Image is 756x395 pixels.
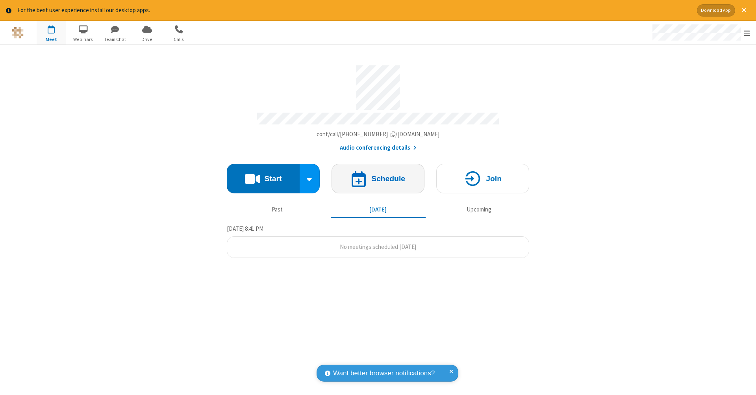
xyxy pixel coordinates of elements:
span: No meetings scheduled [DATE] [340,243,416,250]
img: QA Selenium DO NOT DELETE OR CHANGE [12,27,24,39]
span: Copy my meeting room link [317,130,440,138]
button: Close alert [738,4,750,17]
div: Open menu [645,21,756,45]
button: Join [436,164,529,193]
span: Webinars [69,36,98,43]
span: Team Chat [100,36,130,43]
button: Download App [697,4,735,17]
h4: Schedule [371,175,405,182]
span: Drive [132,36,162,43]
h4: Join [486,175,502,182]
button: [DATE] [331,202,426,217]
button: Schedule [332,164,424,193]
button: Audio conferencing details [340,143,417,152]
span: [DATE] 8:41 PM [227,225,263,232]
button: Upcoming [432,202,526,217]
button: Copy my meeting room linkCopy my meeting room link [317,130,440,139]
span: Meet [37,36,66,43]
button: Start [227,164,300,193]
section: Account details [227,59,529,152]
span: Want better browser notifications? [333,368,435,378]
div: For the best user experience install our desktop apps. [17,6,691,15]
h4: Start [264,175,282,182]
div: Start conference options [300,164,320,193]
button: Logo [3,21,32,45]
span: Calls [164,36,194,43]
section: Today's Meetings [227,224,529,258]
button: Past [230,202,325,217]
